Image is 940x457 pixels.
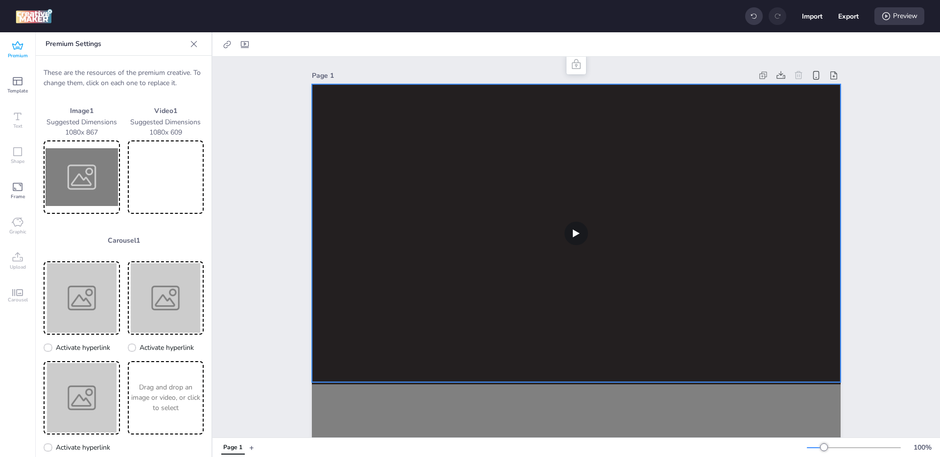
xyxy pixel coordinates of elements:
[56,343,110,353] span: Activate hyperlink
[46,363,118,433] img: Preview
[16,9,52,23] img: logo Creative Maker
[802,6,822,26] button: Import
[128,106,204,116] p: Video 1
[838,6,859,26] button: Export
[249,439,254,456] button: +
[130,382,202,413] p: Drag and drop an image or video, or click to select
[7,87,28,95] span: Template
[56,442,110,453] span: Activate hyperlink
[128,117,204,127] p: Suggested Dimensions
[9,228,26,236] span: Graphic
[44,106,120,116] p: Image 1
[13,122,23,130] span: Text
[46,142,118,212] img: Preview
[911,442,934,453] div: 100 %
[46,263,118,333] img: Preview
[128,127,204,137] p: 1080 x 609
[216,439,249,456] div: Tabs
[8,296,28,304] span: Carousel
[11,193,25,201] span: Frame
[223,443,242,452] div: Page 1
[874,7,924,25] div: Preview
[11,158,24,165] span: Shape
[10,263,26,271] span: Upload
[312,70,752,81] div: Page 1
[46,32,186,56] p: Premium Settings
[140,343,194,353] span: Activate hyperlink
[44,68,204,88] p: These are the resources of the premium creative. To change them, click on each one to replace it.
[130,263,202,333] img: Preview
[8,52,28,60] span: Premium
[44,235,204,246] p: Carousel 1
[44,127,120,137] p: 1080 x 867
[44,117,120,127] p: Suggested Dimensions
